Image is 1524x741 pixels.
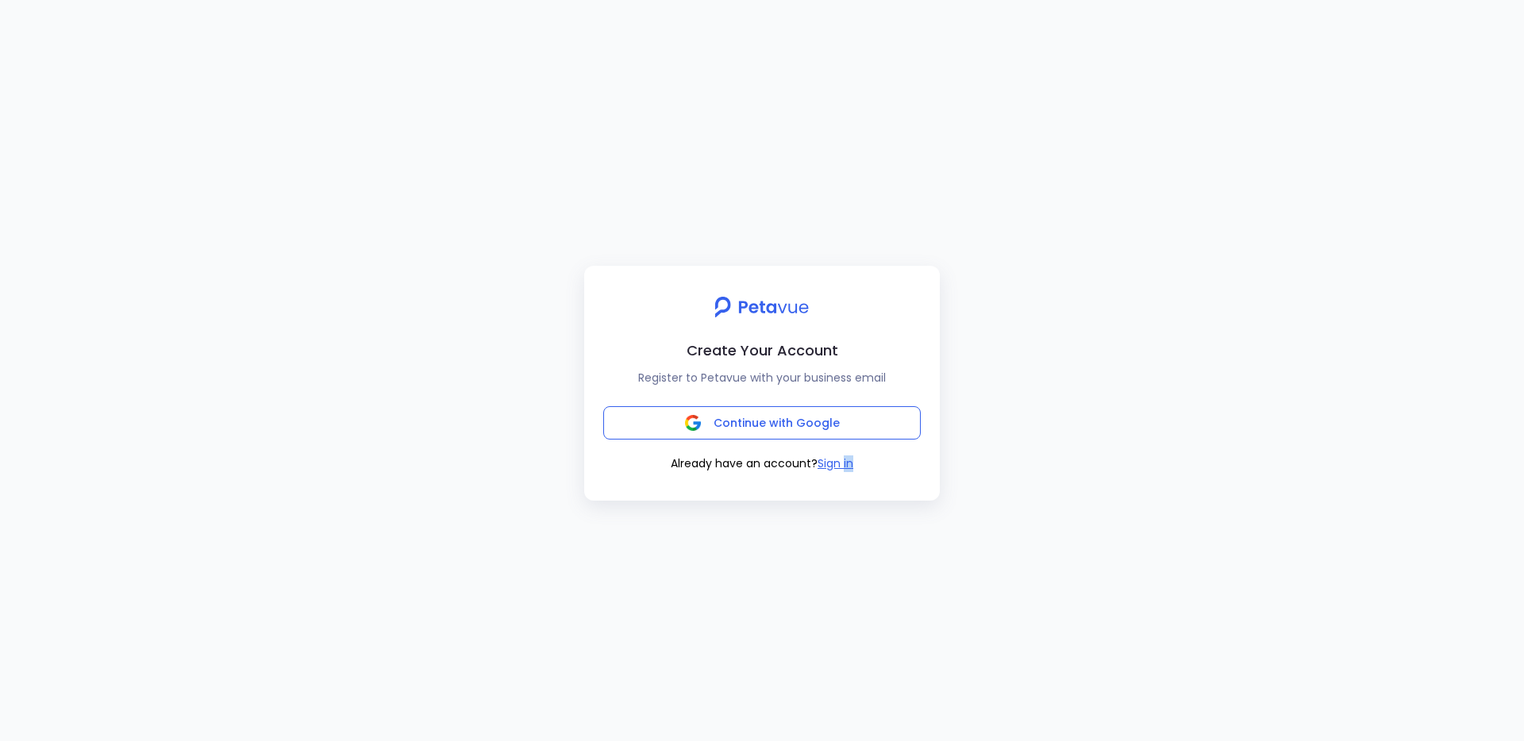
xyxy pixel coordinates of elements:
[597,339,927,362] h2: Create Your Account
[603,406,921,440] button: Continue with Google
[671,455,818,471] span: Already have an account?
[714,415,840,431] span: Continue with Google
[597,368,927,387] p: Register to Petavue with your business email
[818,455,853,472] button: Sign in
[704,288,819,326] img: petavue logo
